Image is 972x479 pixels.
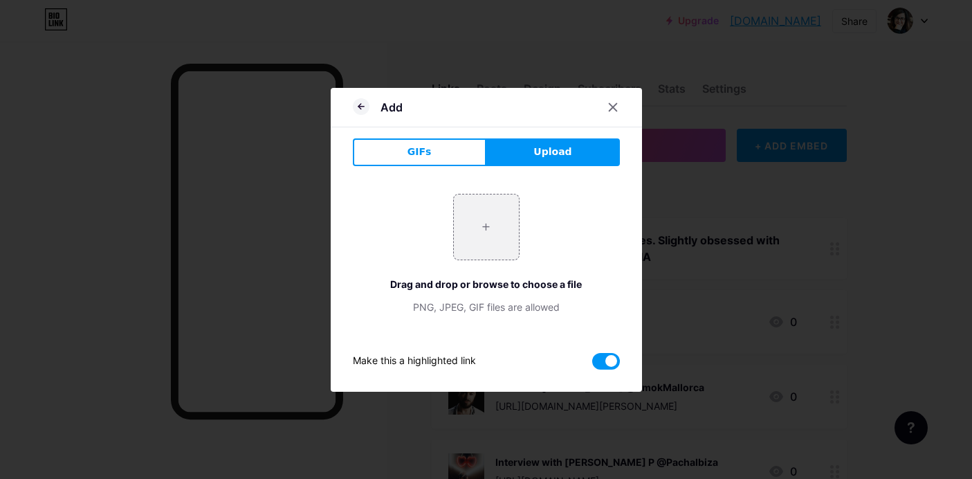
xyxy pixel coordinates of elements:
div: Make this a highlighted link [353,353,476,370]
button: Upload [486,138,620,166]
span: Upload [533,145,571,159]
div: Add [380,99,403,116]
span: GIFs [407,145,432,159]
button: GIFs [353,138,486,166]
div: PNG, JPEG, GIF files are allowed [353,300,620,314]
div: Drag and drop or browse to choose a file [353,277,620,291]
